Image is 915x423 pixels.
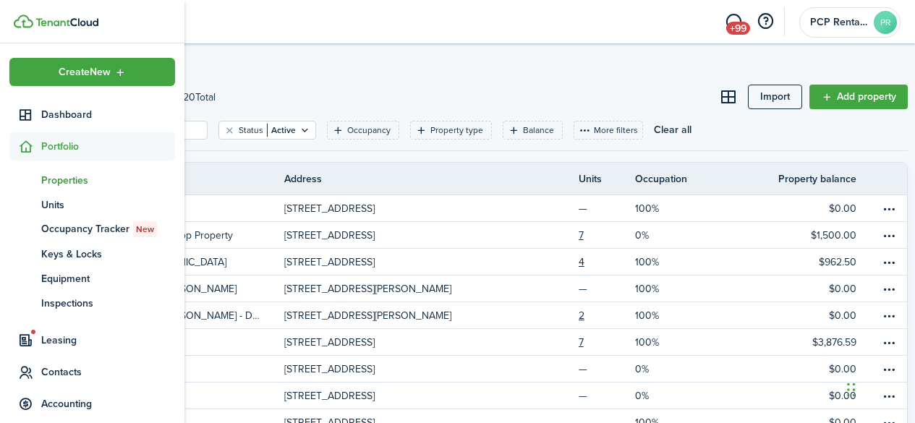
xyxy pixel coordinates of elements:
[9,217,175,242] a: Occupancy TrackerNew
[635,249,709,275] a: 100%
[635,228,649,243] p: 0%
[41,173,175,188] span: Properties
[41,139,175,154] span: Portfolio
[635,195,709,221] a: 100%
[878,331,900,353] button: Open menu
[878,302,907,328] a: Open menu
[284,308,451,323] p: [STREET_ADDRESS][PERSON_NAME]
[284,171,510,187] th: Address
[347,124,391,137] filter-tag-label: Occupancy
[847,368,856,411] div: Drag
[9,168,175,192] a: Properties
[284,249,510,275] a: [STREET_ADDRESS]
[748,85,802,109] a: Import
[9,58,175,86] button: Open menu
[654,121,691,140] button: Clear all
[709,195,878,221] a: $0.00
[709,356,878,382] a: $0.00
[41,296,175,311] span: Inspections
[41,197,175,213] span: Units
[635,302,709,328] a: 100%
[810,17,868,27] span: PCP Rental Division
[579,329,635,355] a: 7
[327,121,399,140] filter-tag: Open filter
[59,67,111,77] span: Create New
[635,308,659,323] p: 100%
[284,255,375,270] p: [STREET_ADDRESS]
[878,251,900,273] button: Open menu
[410,121,492,140] filter-tag: Open filter
[726,22,750,35] span: +99
[284,222,510,248] a: [STREET_ADDRESS]
[878,222,907,248] a: Open menu
[778,171,878,187] th: Property balance
[709,249,878,275] a: $962.50
[579,356,635,382] a: —
[284,388,375,403] p: [STREET_ADDRESS]
[878,329,907,355] a: Open menu
[878,275,907,302] a: Open menu
[874,11,897,34] avatar-text: PR
[284,383,510,409] a: [STREET_ADDRESS]
[579,383,635,409] a: —
[430,124,483,137] filter-tag-label: Property type
[579,302,635,328] a: 2
[284,281,451,296] p: [STREET_ADDRESS][PERSON_NAME]
[709,302,878,328] a: $0.00
[9,101,175,129] a: Dashboard
[635,362,649,377] p: 0%
[284,228,375,243] p: [STREET_ADDRESS]
[709,383,878,409] a: $0.00
[41,271,175,286] span: Equipment
[136,223,154,236] span: New
[579,195,635,221] a: —
[878,197,900,219] button: Open menu
[878,195,907,221] a: Open menu
[709,222,878,248] a: $1,500.00
[35,18,98,27] img: TenantCloud
[843,354,915,423] iframe: Chat Widget
[284,195,510,221] a: [STREET_ADDRESS]
[224,124,236,136] button: Clear filter
[635,329,709,355] a: 100%
[9,242,175,266] a: Keys & Locks
[41,247,175,262] span: Keys & Locks
[284,362,375,377] p: [STREET_ADDRESS]
[579,249,635,275] a: 4
[635,222,709,248] a: 0%
[579,222,635,248] a: 7
[635,171,709,187] th: Occupation
[41,107,175,122] span: Dashboard
[635,388,649,403] p: 0%
[878,304,900,326] button: Open menu
[579,171,635,187] th: Units
[14,14,33,28] img: TenantCloud
[523,124,554,137] filter-tag-label: Balance
[878,278,900,299] button: Open menu
[635,335,659,350] p: 100%
[720,4,747,40] a: Messaging
[267,124,296,137] filter-tag-value: Active
[284,329,510,355] a: [STREET_ADDRESS]
[284,356,510,382] a: [STREET_ADDRESS]
[709,329,878,355] a: $3,876.59
[9,266,175,291] a: Equipment
[41,364,175,380] span: Contacts
[284,302,510,328] a: [STREET_ADDRESS][PERSON_NAME]
[635,356,709,382] a: 0%
[574,121,643,140] button: More filters
[579,275,635,302] a: —
[41,221,175,237] span: Occupancy Tracker
[635,281,659,296] p: 100%
[503,121,563,140] filter-tag: Open filter
[878,249,907,275] a: Open menu
[709,275,878,302] a: $0.00
[878,224,900,246] button: Open menu
[635,275,709,302] a: 100%
[284,275,510,302] a: [STREET_ADDRESS][PERSON_NAME]
[41,333,175,348] span: Leasing
[809,85,908,109] a: Add property
[9,192,175,217] a: Units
